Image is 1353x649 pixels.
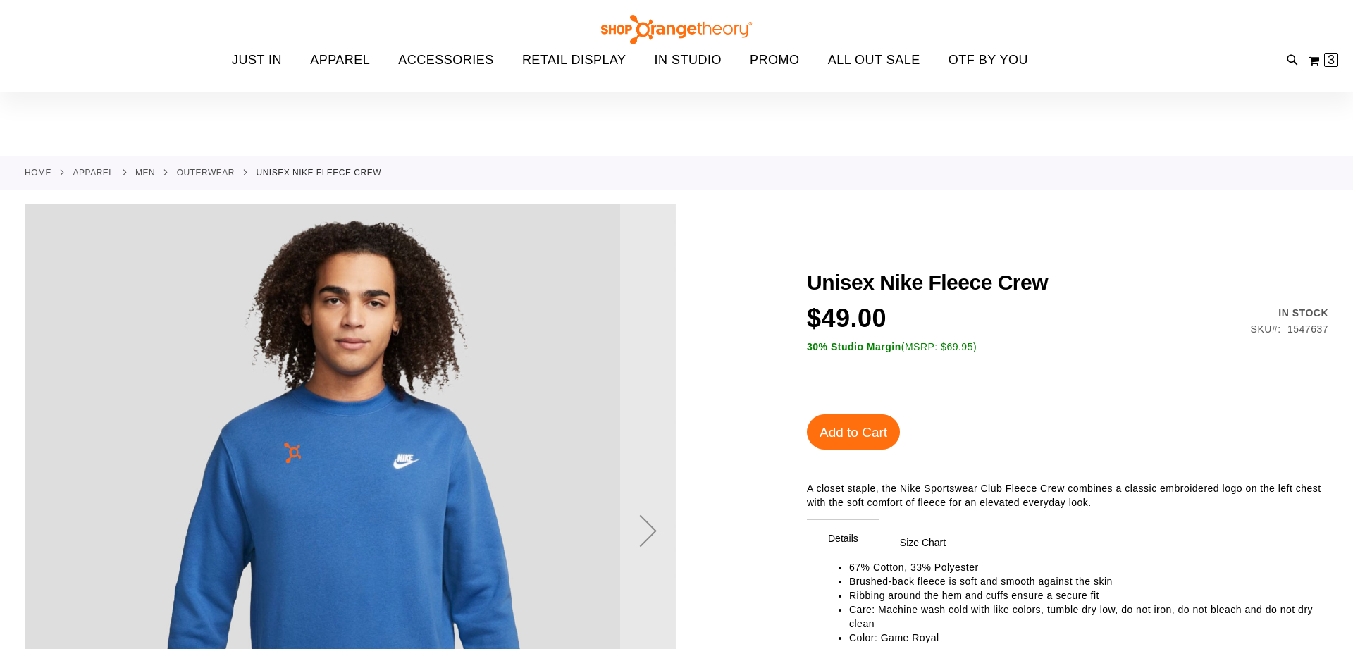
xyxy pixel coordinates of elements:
a: Home [25,166,51,179]
a: APPAREL [73,166,114,179]
span: JUST IN [232,44,282,76]
div: In stock [1251,306,1328,320]
span: Details [807,519,879,556]
div: Availability [1251,306,1328,320]
span: $49.00 [807,304,886,333]
button: Add to Cart [807,414,900,450]
span: Size Chart [879,524,967,560]
span: Unisex Nike Fleece Crew [807,271,1048,294]
div: (MSRP: $69.95) [807,340,1328,354]
span: 3 [1328,53,1335,67]
div: A closet staple, the Nike Sportswear Club Fleece Crew combines a classic embroidered logo on the ... [807,481,1328,509]
span: RETAIL DISPLAY [522,44,626,76]
span: Add to Cart [820,425,887,440]
span: APPAREL [310,44,370,76]
span: PROMO [750,44,800,76]
li: Care: Machine wash cold with like colors, tumble dry low, do not iron, do not bleach and do not d... [849,602,1314,631]
b: 30% Studio Margin [807,341,901,352]
strong: Unisex Nike Fleece Crew [256,166,381,179]
li: Color: Game Royal [849,631,1314,645]
a: MEN [135,166,155,179]
li: 67% Cotton, 33% Polyester [849,560,1314,574]
li: Ribbing around the hem and cuffs ensure a secure fit [849,588,1314,602]
span: ALL OUT SALE [828,44,920,76]
a: Outerwear [177,166,235,179]
div: 1547637 [1287,322,1328,336]
img: Shop Orangetheory [599,15,754,44]
strong: SKU [1251,323,1281,335]
span: IN STUDIO [655,44,722,76]
span: ACCESSORIES [398,44,494,76]
li: Brushed-back fleece is soft and smooth against the skin [849,574,1314,588]
span: OTF BY YOU [949,44,1028,76]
